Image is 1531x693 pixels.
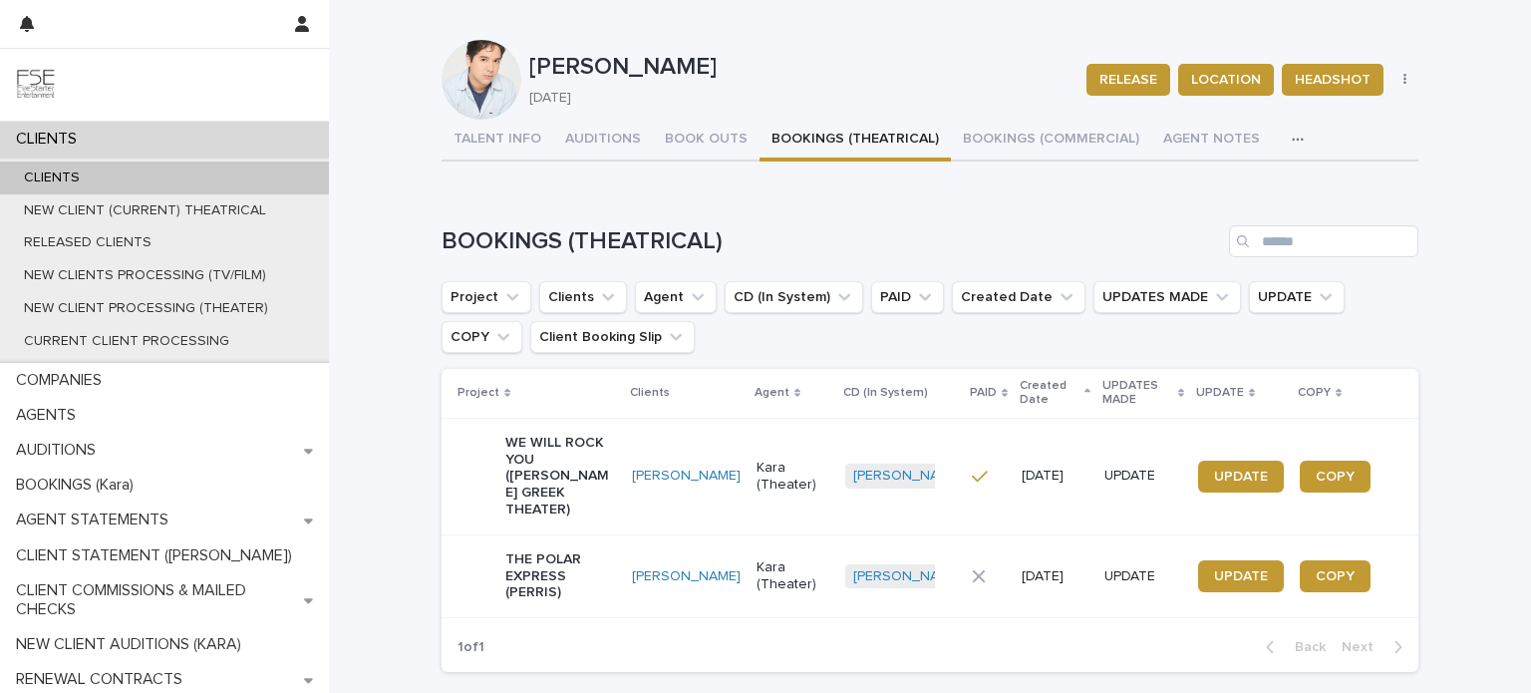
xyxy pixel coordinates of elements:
[1316,470,1355,484] span: COPY
[1178,64,1274,96] button: LOCATION
[8,267,282,284] p: NEW CLIENTS PROCESSING (TV/FILM)
[8,234,167,251] p: RELEASED CLIENTS
[8,300,284,317] p: NEW CLIENT PROCESSING (THEATER)
[1214,470,1268,484] span: UPDATE
[1298,382,1331,404] p: COPY
[8,546,308,565] p: CLIENT STATEMENT ([PERSON_NAME])
[529,53,1071,82] p: [PERSON_NAME]
[1022,468,1088,485] p: [DATE]
[1249,281,1345,313] button: UPDATE
[653,120,760,162] button: BOOK OUTS
[1191,70,1261,90] span: LOCATION
[442,534,1418,617] tr: THE POLAR EXPRESS (PERRIS)[PERSON_NAME] Kara (Theater)[PERSON_NAME] [DATE]UPDATEUPDATECOPY
[8,170,96,186] p: CLIENTS
[8,130,93,149] p: CLIENTS
[1316,569,1355,583] span: COPY
[1086,64,1170,96] button: RELEASE
[1250,638,1334,656] button: Back
[8,371,118,390] p: COMPANIES
[8,670,198,689] p: RENEWAL CONTRACTS
[539,281,627,313] button: Clients
[1102,375,1173,412] p: UPDATES MADE
[1295,70,1371,90] span: HEADSHOT
[442,281,531,313] button: Project
[1099,70,1157,90] span: RELEASE
[757,559,829,593] p: Kara (Theater)
[635,281,717,313] button: Agent
[853,568,962,585] a: [PERSON_NAME]
[757,460,829,494] p: Kara (Theater)
[553,120,653,162] button: AUDITIONS
[970,382,997,404] p: PAID
[1229,225,1418,257] input: Search
[8,406,92,425] p: AGENTS
[458,382,499,404] p: Project
[505,551,616,601] p: THE POLAR EXPRESS (PERRIS)
[1093,281,1241,313] button: UPDATES MADE
[1300,461,1371,493] a: COPY
[1104,568,1182,585] p: UPDATE
[442,623,500,672] p: 1 of 1
[1104,468,1182,485] p: UPDATE
[1151,120,1272,162] button: AGENT NOTES
[1282,64,1383,96] button: HEADSHOT
[755,382,789,404] p: Agent
[8,202,282,219] p: NEW CLIENT (CURRENT) THEATRICAL
[8,581,304,619] p: CLIENT COMMISSIONS & MAILED CHECKS
[1214,569,1268,583] span: UPDATE
[951,120,1151,162] button: BOOKINGS (COMMERCIAL)
[530,321,695,353] button: Client Booking Slip
[630,382,670,404] p: Clients
[8,333,245,350] p: CURRENT CLIENT PROCESSING
[632,568,741,585] a: [PERSON_NAME]
[1020,375,1079,412] p: Created Date
[442,227,1221,256] h1: BOOKINGS (THEATRICAL)
[442,321,522,353] button: COPY
[1342,640,1385,654] span: Next
[1198,560,1284,592] a: UPDATE
[8,441,112,460] p: AUDITIONS
[760,120,951,162] button: BOOKINGS (THEATRICAL)
[725,281,863,313] button: CD (In System)
[1334,638,1418,656] button: Next
[1283,640,1326,654] span: Back
[843,382,928,404] p: CD (In System)
[8,635,257,654] p: NEW CLIENT AUDITIONS (KARA)
[505,435,616,519] p: WE WILL ROCK YOU ([PERSON_NAME] GREEK THEATER)
[952,281,1085,313] button: Created Date
[853,468,962,485] a: [PERSON_NAME]
[442,418,1418,534] tr: WE WILL ROCK YOU ([PERSON_NAME] GREEK THEATER)[PERSON_NAME] Kara (Theater)[PERSON_NAME] [DATE]UPD...
[632,468,741,485] a: [PERSON_NAME]
[8,476,150,495] p: BOOKINGS (Kara)
[8,511,184,529] p: AGENT STATEMENTS
[871,281,944,313] button: PAID
[1300,560,1371,592] a: COPY
[16,65,56,105] img: 9JgRvJ3ETPGCJDhvPVA5
[442,120,553,162] button: TALENT INFO
[529,90,1063,107] p: [DATE]
[1022,568,1088,585] p: [DATE]
[1198,461,1284,493] a: UPDATE
[1196,382,1244,404] p: UPDATE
